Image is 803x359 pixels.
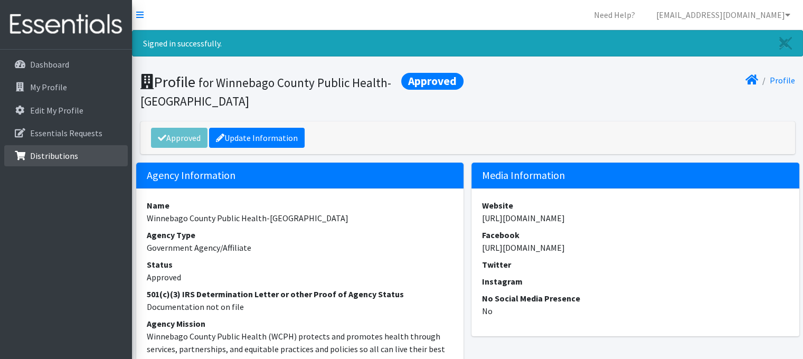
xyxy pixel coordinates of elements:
dt: Facebook [482,229,789,241]
p: Dashboard [30,59,69,70]
img: HumanEssentials [4,7,128,42]
dt: 501(c)(3) IRS Determination Letter or other Proof of Agency Status [147,288,454,300]
h5: Agency Information [136,163,464,188]
dt: Status [147,258,454,271]
h5: Media Information [471,163,799,188]
dt: Twitter [482,258,789,271]
p: My Profile [30,82,67,92]
a: Profile [770,75,795,86]
a: Close [769,31,802,56]
p: Distributions [30,150,78,161]
dd: Approved [147,271,454,284]
a: Essentials Requests [4,122,128,144]
p: Edit My Profile [30,105,83,116]
a: Edit My Profile [4,100,128,121]
div: Signed in successfully. [132,30,803,56]
dt: Name [147,199,454,212]
p: Essentials Requests [30,128,102,138]
h1: Profile [140,73,464,109]
dt: Agency Mission [147,317,454,330]
span: Approved [401,73,464,90]
dt: Website [482,199,789,212]
a: My Profile [4,77,128,98]
dt: Instagram [482,275,789,288]
small: for Winnebago County Public Health-[GEOGRAPHIC_DATA] [140,75,391,109]
a: Need Help? [585,4,644,25]
a: Distributions [4,145,128,166]
dd: [URL][DOMAIN_NAME] [482,241,789,254]
a: Dashboard [4,54,128,75]
dd: Government Agency/Affiliate [147,241,454,254]
a: [EMAIL_ADDRESS][DOMAIN_NAME] [648,4,799,25]
a: Update Information [209,128,305,148]
dt: No Social Media Presence [482,292,789,305]
dt: Agency Type [147,229,454,241]
dd: Winnebago County Public Health-[GEOGRAPHIC_DATA] [147,212,454,224]
dd: No [482,305,789,317]
dd: Documentation not on file [147,300,454,313]
dd: [URL][DOMAIN_NAME] [482,212,789,224]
